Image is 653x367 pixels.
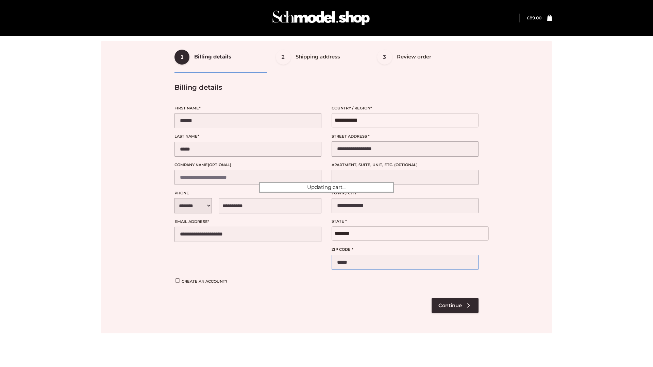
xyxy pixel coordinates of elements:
a: £89.00 [527,15,541,20]
span: £ [527,15,530,20]
img: Schmodel Admin 964 [270,4,372,31]
div: Updating cart... [259,182,394,193]
bdi: 89.00 [527,15,541,20]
